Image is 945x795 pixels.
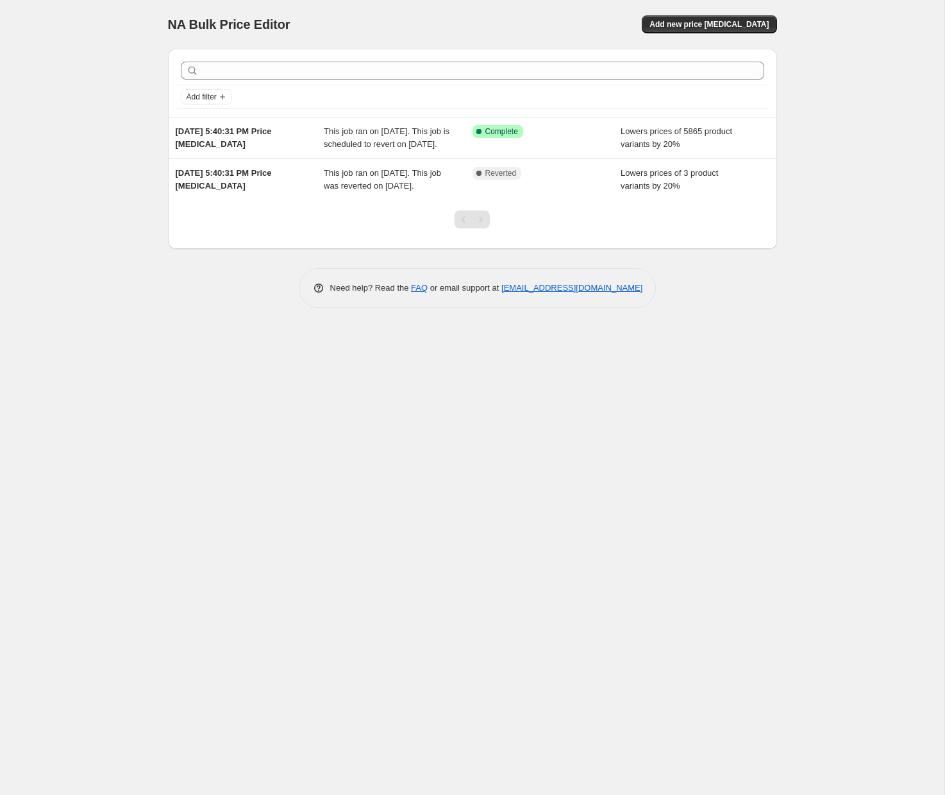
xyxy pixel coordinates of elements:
[649,19,769,30] span: Add new price [MEDICAL_DATA]
[330,283,412,293] span: Need help? Read the
[176,168,272,191] span: [DATE] 5:40:31 PM Price [MEDICAL_DATA]
[642,15,776,33] button: Add new price [MEDICAL_DATA]
[455,210,490,228] nav: Pagination
[187,92,217,102] span: Add filter
[428,283,501,293] span: or email support at
[168,17,290,31] span: NA Bulk Price Editor
[485,126,518,137] span: Complete
[621,168,718,191] span: Lowers prices of 3 product variants by 20%
[324,126,449,149] span: This job ran on [DATE]. This job is scheduled to revert on [DATE].
[411,283,428,293] a: FAQ
[485,168,517,178] span: Reverted
[621,126,732,149] span: Lowers prices of 5865 product variants by 20%
[324,168,441,191] span: This job ran on [DATE]. This job was reverted on [DATE].
[501,283,642,293] a: [EMAIL_ADDRESS][DOMAIN_NAME]
[181,89,232,105] button: Add filter
[176,126,272,149] span: [DATE] 5:40:31 PM Price [MEDICAL_DATA]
